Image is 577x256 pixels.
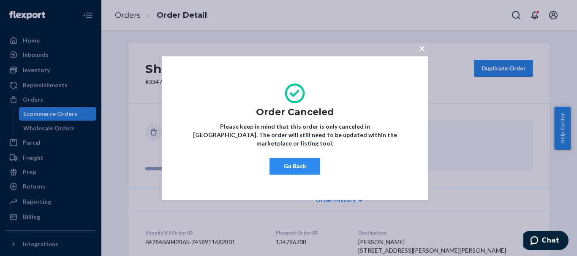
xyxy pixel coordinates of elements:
[187,107,403,117] h1: Order Canceled
[523,231,569,252] iframe: Opens a widget where you can chat to one of our agents
[269,158,320,175] button: Go Back
[419,41,425,55] span: ×
[193,123,397,147] strong: Please keep in mind that this order is only canceled in [GEOGRAPHIC_DATA]. The order will still n...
